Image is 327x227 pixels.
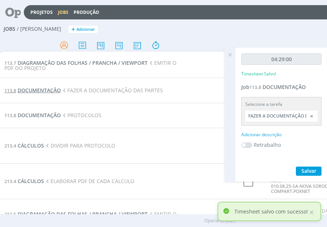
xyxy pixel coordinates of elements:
span: 213.4 [4,142,16,149]
label: Retrabalho [254,141,281,149]
a: 113.8DOCUMENTAÇÃO [4,112,61,119]
a: Produção [74,9,99,15]
a: Projetos [30,9,53,15]
span: CÁLCULOS [18,142,44,149]
div: Adicionar descrição [241,131,322,138]
span: 113.7 [4,60,16,66]
span: PROTOCOLOS [61,112,101,119]
span: + [71,26,75,33]
a: 113.7DIAGRAMAÇÃO DAS FOLHAS / PRANCHA / VIEWPORT [4,59,148,66]
button: Projetos [28,10,55,15]
span: DOCUMENTAÇÃO [18,87,61,94]
span: DIAGRAMAÇÃO DAS FOLHAS / PRANCHA / VIEWPORT [18,59,148,66]
span: / [PERSON_NAME] [17,26,61,32]
p: Timesheet Salvo! [241,71,276,77]
div: Selecione a tarefa [245,101,317,108]
span: 213.4 [4,178,16,185]
span: 213.5 [4,211,16,217]
span: EMITIR O PDF DO PROJETO [4,59,176,71]
span: Jobs [4,26,15,32]
button: +Adicionar [68,26,98,33]
span: ELABORAR PDF DE CADA CÁLCULO [44,178,134,185]
a: 113.8DOCUMENTAÇÃO [4,87,61,94]
a: 213.4CÁLCULOS [4,178,44,185]
span: FAZER A DOCUMENTAÇÃO DAS PARTES [61,87,163,94]
a: Job113.8DOCUMENTAÇÃO [241,83,306,90]
span: 113.8 [4,112,16,119]
button: Jobs [56,10,71,15]
button: Salvar [296,167,322,176]
a: 213.4CÁLCULOS [4,142,44,149]
span: Adicionar [77,27,95,32]
span: 113.8 [249,84,261,90]
span: 113.8 [4,87,16,94]
a: 213.5DIAGRAMAÇÃO DAS FOLHAS / PRANCHA / VIEWPORT [4,211,148,217]
p: Timesheet salvo com sucesso! [234,208,308,215]
button: Produção [71,10,101,15]
span: DIAGRAMAÇÃO DAS FOLHAS / PRANCHA / VIEWPORT [18,211,148,217]
span: DOCUMENTAÇÃO [263,83,306,90]
span: Salvar [301,167,316,174]
span: CÁLCULOS [18,178,44,185]
span: DIVIDIR PARA PROTOCOLO [44,142,115,149]
span: DOCUMENTAÇÃO [18,112,61,119]
a: Jobs [58,9,68,15]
